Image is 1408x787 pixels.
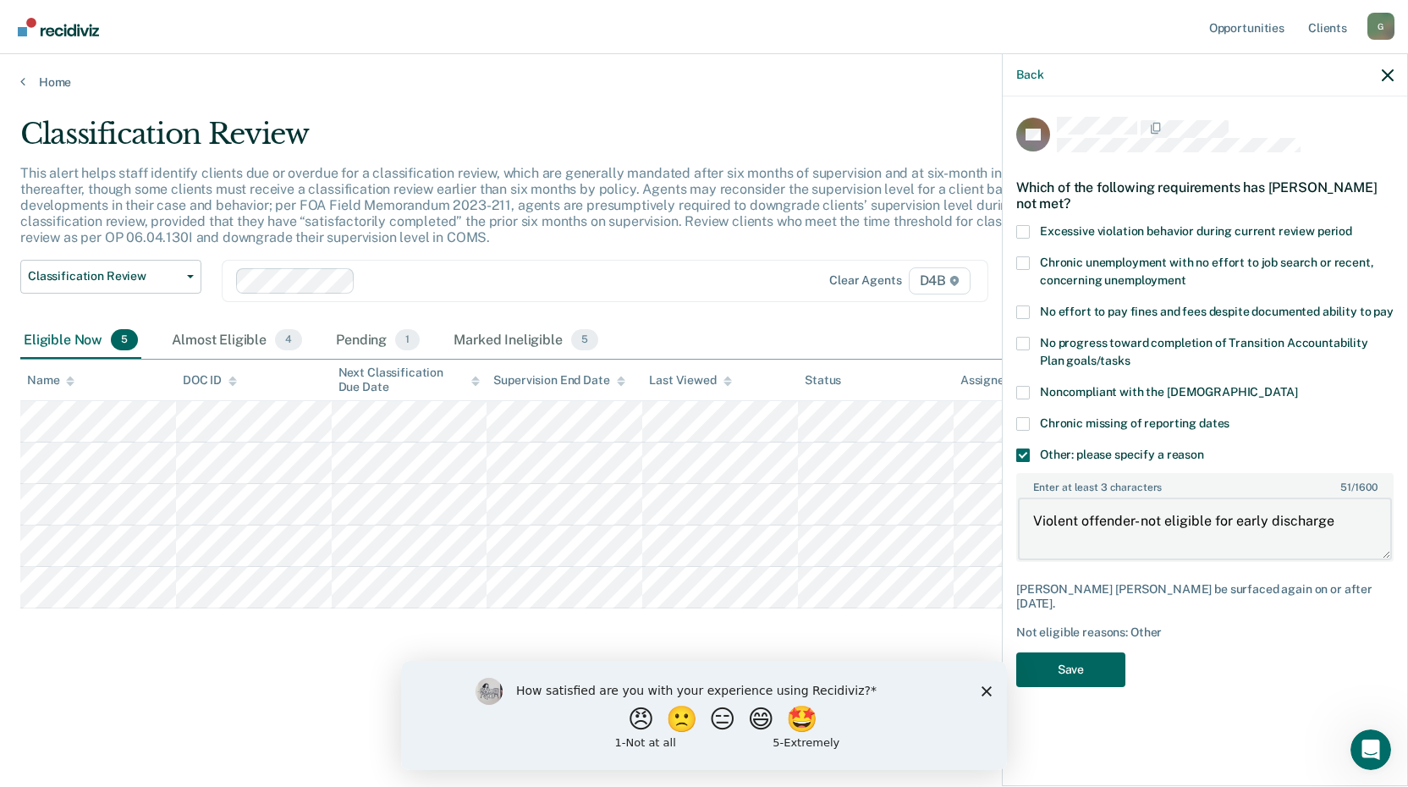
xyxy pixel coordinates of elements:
[805,373,841,388] div: Status
[649,373,731,388] div: Last Viewed
[829,273,901,288] div: Clear agents
[1016,625,1394,640] div: Not eligible reasons: Other
[1340,482,1377,493] span: / 1600
[395,329,420,351] span: 1
[275,329,302,351] span: 4
[1016,582,1394,611] div: [PERSON_NAME] [PERSON_NAME] be surfaced again on or after [DATE].
[28,269,180,283] span: Classification Review
[111,329,138,351] span: 5
[20,117,1076,165] div: Classification Review
[27,373,74,388] div: Name
[571,329,598,351] span: 5
[1018,475,1392,493] label: Enter at least 3 characters
[493,373,624,388] div: Supervision End Date
[20,322,141,360] div: Eligible Now
[20,74,1388,90] a: Home
[333,322,423,360] div: Pending
[1016,652,1125,687] button: Save
[1367,13,1394,40] div: G
[1350,729,1391,770] iframe: Intercom live chat
[168,322,305,360] div: Almost Eligible
[909,267,971,294] span: D4B
[1040,224,1352,238] span: Excessive violation behavior during current review period
[1040,416,1229,430] span: Chronic missing of reporting dates
[183,373,237,388] div: DOC ID
[450,322,602,360] div: Marked Ineligible
[1016,68,1043,82] button: Back
[338,366,481,394] div: Next Classification Due Date
[1040,385,1297,399] span: Noncompliant with the [DEMOGRAPHIC_DATA]
[1040,256,1374,287] span: Chronic unemployment with no effort to job search or recent, concerning unemployment
[1016,166,1394,225] div: Which of the following requirements has [PERSON_NAME] not met?
[1040,336,1368,367] span: No progress toward completion of Transition Accountability Plan goals/tasks
[1367,13,1394,40] button: Profile dropdown button
[1040,448,1204,461] span: Other: please specify a reason
[20,165,1058,246] p: This alert helps staff identify clients due or overdue for a classification review, which are gen...
[1040,305,1394,318] span: No effort to pay fines and fees despite documented ability to pay
[18,18,99,36] img: Recidiviz
[1018,498,1392,560] textarea: Violent offender- not eligible for early discharge
[401,661,1007,770] iframe: Survey by Kim from Recidiviz
[1340,482,1351,493] span: 51
[960,373,1040,388] div: Assigned to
